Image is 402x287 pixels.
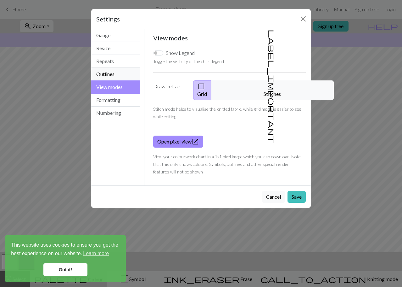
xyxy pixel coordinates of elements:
[153,106,301,119] small: Stitch mode helps to visualise the knitted fabric, while grid mode is easier to see while editing.
[5,235,126,282] div: cookieconsent
[91,42,140,55] button: Resize
[153,59,224,64] small: Toggle the visibility of the chart legend
[91,68,140,81] button: Outlines
[153,154,301,174] small: View your colourwork chart in a 1x1 pixel image which you can download. Note that this only shows...
[193,80,211,100] button: Grid
[149,80,189,100] label: Draw cells as
[91,29,140,42] button: Gauge
[82,249,110,258] a: learn more about cookies
[192,137,199,146] span: open_in_new
[153,34,306,42] h5: View modes
[91,55,140,68] button: Repeats
[91,107,140,119] button: Numbering
[91,80,140,94] button: View modes
[166,49,195,57] label: Show Legend
[198,82,205,91] span: check_box_outline_blank
[11,241,120,258] span: This website uses cookies to ensure you get the best experience on our website.
[262,191,285,203] button: Cancel
[298,14,308,24] button: Close
[211,80,334,100] button: Stitches
[288,191,306,203] button: Save
[267,30,276,143] span: label_important
[153,136,203,148] a: Open pixel view
[96,14,120,24] h5: Settings
[43,263,87,276] a: dismiss cookie message
[91,94,140,107] button: Formatting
